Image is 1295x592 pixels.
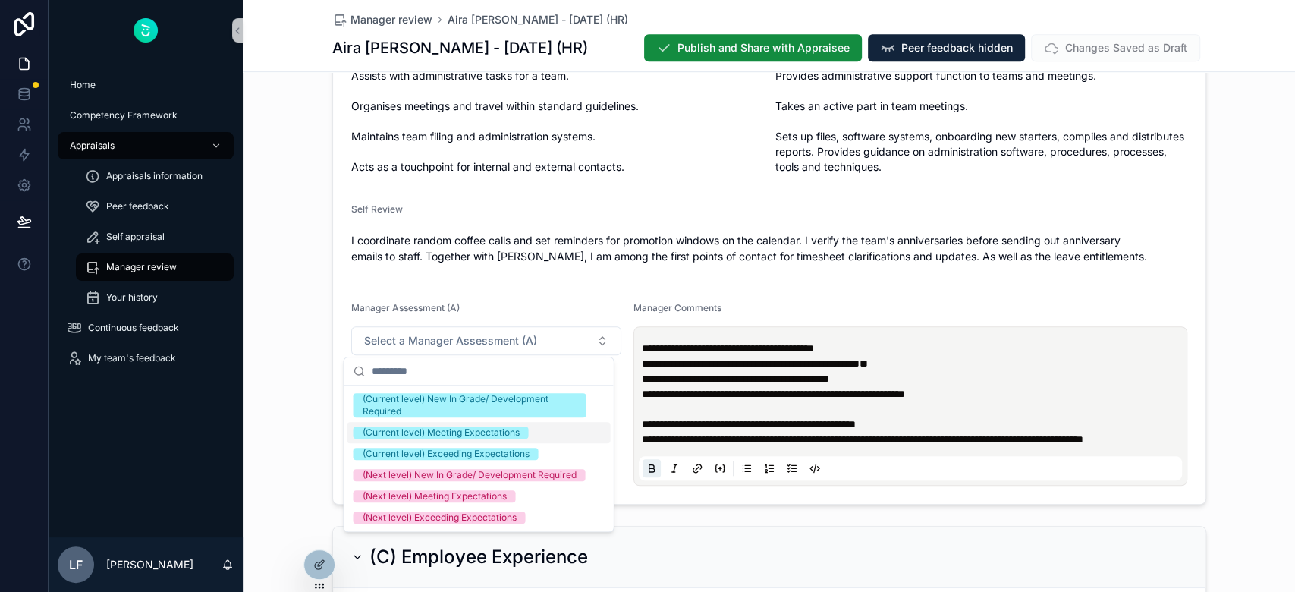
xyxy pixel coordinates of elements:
a: Home [58,71,234,99]
span: Competency Framework [70,109,178,121]
span: Manager Comments [633,302,721,313]
a: Self appraisal [76,223,234,250]
span: Appraisals information [106,170,203,182]
div: (Current level) Meeting Expectations [362,427,519,439]
a: Competency Framework [58,102,234,129]
div: (Current level) New In Grade/ Development Required [362,393,577,417]
a: Manager review [332,12,432,27]
div: (Next level) New In Grade/ Development Required [362,469,576,481]
span: Appraisals [70,140,115,152]
a: Manager review [76,253,234,281]
span: Select a Manager Assessment (A) [364,333,537,348]
span: Peer feedback hidden [901,40,1013,55]
span: Manager review [106,261,177,273]
span: Home [70,79,96,91]
span: Continuous feedback [88,322,179,334]
p: [PERSON_NAME] [106,557,193,572]
span: Manager review [350,12,432,27]
button: Publish and Share with Appraisee [644,34,862,61]
a: Aira [PERSON_NAME] - [DATE] (HR) [448,12,628,27]
div: (Next level) Meeting Expectations [362,490,506,502]
a: Appraisals [58,132,234,159]
span: Publish and Share with Appraisee [677,40,850,55]
button: Select Button [351,326,622,355]
a: My team's feedback [58,345,234,372]
p: I coordinate random coffee calls and set reminders for promotion windows on the calendar. I verif... [351,232,1187,264]
span: Self appraisal [106,231,165,243]
h2: (C) Employee Experience [369,545,588,569]
div: scrollable content [49,61,243,537]
span: LF [69,556,83,574]
span: Provides administrative support function to teams and meetings. Takes an active part in team meet... [775,68,1187,175]
span: Manager Assessment (A) [351,302,460,313]
a: Appraisals information [76,162,234,190]
span: Your history [106,291,158,304]
a: Your history [76,284,234,311]
h1: Aira [PERSON_NAME] - [DATE] (HR) [332,37,588,58]
a: Continuous feedback [58,314,234,342]
div: (Current level) Exceeding Expectations [362,448,529,460]
div: Suggestions [344,386,613,531]
img: App logo [134,18,158,43]
span: Self Review [351,203,403,215]
span: Assists with administrative tasks for a team. Organises meetings and travel within standard guide... [351,68,763,175]
div: (Next level) Exceeding Expectations [362,512,516,524]
a: Peer feedback [76,193,234,220]
button: Peer feedback hidden [868,34,1025,61]
span: My team's feedback [88,352,176,364]
span: Peer feedback [106,200,169,213]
